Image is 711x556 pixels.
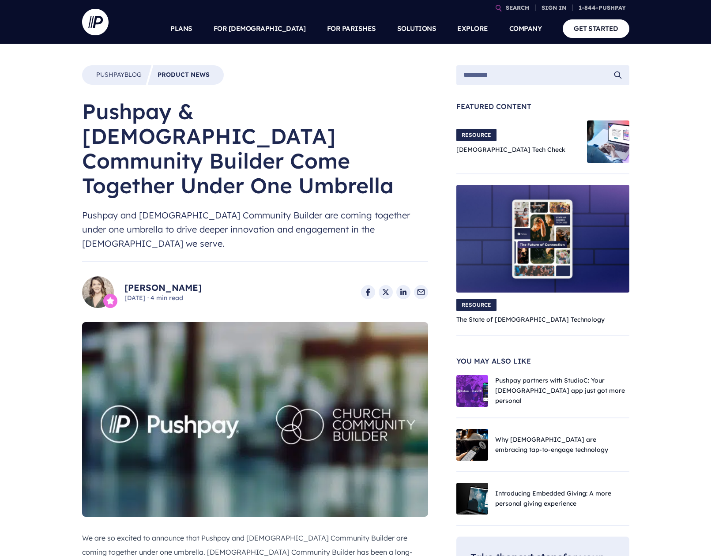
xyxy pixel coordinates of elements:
[456,103,629,110] span: Featured Content
[456,357,629,364] span: You May Also Like
[96,71,124,79] span: Pushpay
[456,129,497,141] span: RESOURCE
[457,13,488,44] a: EXPLORE
[397,13,436,44] a: SOLUTIONS
[214,13,306,44] a: FOR [DEMOGRAPHIC_DATA]
[170,13,192,44] a: PLANS
[361,285,375,299] a: Share on Facebook
[495,376,625,405] a: Pushpay partners with StudioC: Your [DEMOGRAPHIC_DATA] app just got more personal
[587,120,629,163] img: Church Tech Check Blog Hero Image
[158,71,210,79] a: Product News
[82,276,114,308] img: Chelsea Looney
[456,375,488,407] img: pushpay+studioc blog header
[456,299,497,311] span: RESOURCE
[456,316,605,323] a: The State of [DEMOGRAPHIC_DATA] Technology
[563,19,629,38] a: GET STARTED
[495,489,611,507] a: Introducing Embedded Giving: A more personal giving experience
[327,13,376,44] a: FOR PARISHES
[82,99,428,198] h1: Pushpay & [DEMOGRAPHIC_DATA] Community Builder Come Together Under One Umbrella
[124,294,202,303] span: [DATE] 4 min read
[82,208,428,251] span: Pushpay and [DEMOGRAPHIC_DATA] Community Builder are coming together under one umbrella to drive ...
[147,294,149,302] span: ·
[509,13,542,44] a: COMPANY
[396,285,410,299] a: Share on LinkedIn
[456,146,565,154] a: [DEMOGRAPHIC_DATA] Tech Check
[414,285,428,299] a: Share via Email
[124,282,202,294] a: [PERSON_NAME]
[495,436,608,454] a: Why [DEMOGRAPHIC_DATA] are embracing tap-to-engage technology
[96,71,142,79] a: PushpayBlog
[379,285,393,299] a: Share on X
